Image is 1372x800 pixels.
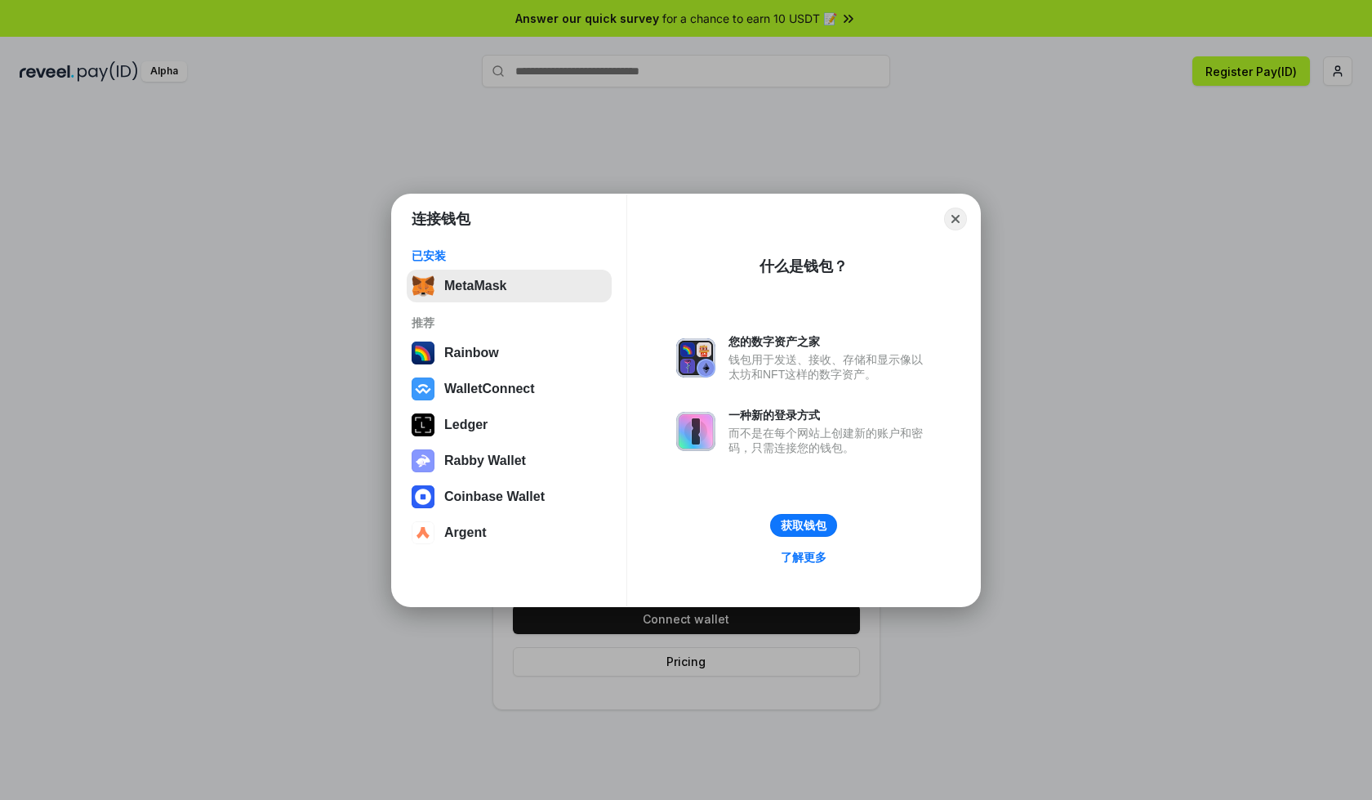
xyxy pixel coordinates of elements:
[444,382,535,396] div: WalletConnect
[444,346,499,360] div: Rainbow
[728,408,931,422] div: 一种新的登录方式
[676,338,715,378] img: svg+xml,%3Csvg%20xmlns%3D%22http%3A%2F%2Fwww.w3.org%2F2000%2Fsvg%22%20fill%3D%22none%22%20viewBox...
[412,342,434,364] img: svg+xml,%3Csvg%20width%3D%22120%22%20height%3D%22120%22%20viewBox%3D%220%200%20120%20120%22%20fil...
[412,413,434,436] img: svg+xml,%3Csvg%20xmlns%3D%22http%3A%2F%2Fwww.w3.org%2F2000%2Fsvg%22%20width%3D%2228%22%20height%3...
[771,547,836,568] a: 了解更多
[728,352,931,382] div: 钱包用于发送、接收、存储和显示像以太坊和NFT这样的数字资产。
[412,315,607,330] div: 推荐
[412,209,470,229] h1: 连接钱包
[728,426,931,455] div: 而不是在每个网站上创建新的账户和密码，只需连接您的钱包。
[781,518,826,533] div: 获取钱包
[444,489,545,504] div: Coinbase Wallet
[781,550,826,565] div: 了解更多
[944,208,967,230] button: Close
[444,525,487,540] div: Argent
[412,378,434,400] img: svg+xml,%3Csvg%20width%3D%2228%22%20height%3D%2228%22%20viewBox%3D%220%200%2028%2028%22%20fill%3D...
[407,337,612,369] button: Rainbow
[407,270,612,302] button: MetaMask
[407,373,612,405] button: WalletConnect
[407,409,612,441] button: Ledger
[412,449,434,472] img: svg+xml,%3Csvg%20xmlns%3D%22http%3A%2F%2Fwww.w3.org%2F2000%2Fsvg%22%20fill%3D%22none%22%20viewBox...
[412,275,434,297] img: svg+xml,%3Csvg%20fill%3D%22none%22%20height%3D%2233%22%20viewBox%3D%220%200%2035%2033%22%20width%...
[407,445,612,477] button: Rabby Wallet
[412,485,434,508] img: svg+xml,%3Csvg%20width%3D%2228%22%20height%3D%2228%22%20viewBox%3D%220%200%2028%2028%22%20fill%3D...
[444,279,506,293] div: MetaMask
[412,248,607,263] div: 已安装
[444,418,488,432] div: Ledger
[728,334,931,349] div: 您的数字资产之家
[770,514,837,537] button: 获取钱包
[676,412,715,451] img: svg+xml,%3Csvg%20xmlns%3D%22http%3A%2F%2Fwww.w3.org%2F2000%2Fsvg%22%20fill%3D%22none%22%20viewBox...
[759,257,848,276] div: 什么是钱包？
[412,521,434,544] img: svg+xml,%3Csvg%20width%3D%2228%22%20height%3D%2228%22%20viewBox%3D%220%200%2028%2028%22%20fill%3D...
[407,516,612,549] button: Argent
[407,480,612,513] button: Coinbase Wallet
[444,454,526,468] div: Rabby Wallet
